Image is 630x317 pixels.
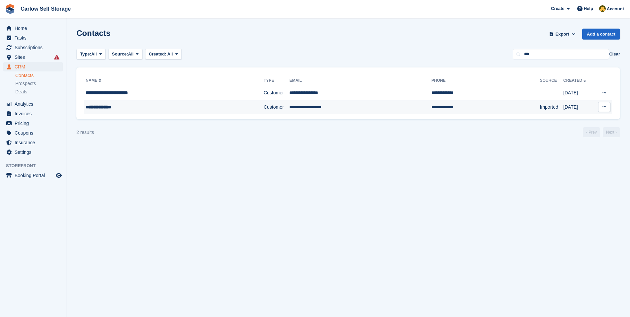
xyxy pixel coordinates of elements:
a: Created [563,78,587,83]
a: menu [3,148,63,157]
button: Created: All [145,49,182,60]
a: menu [3,99,63,109]
span: Insurance [15,138,54,147]
span: Storefront [6,162,66,169]
span: Deals [15,89,27,95]
span: Account [607,6,624,12]
a: menu [3,109,63,118]
span: Create [551,5,564,12]
td: Imported [540,100,564,114]
span: All [128,51,134,57]
span: All [167,52,173,56]
img: stora-icon-8386f47178a22dfd0bd8f6a31ec36ba5ce8667c1dd55bd0f319d3a0aa187defe.svg [5,4,15,14]
a: menu [3,53,63,62]
h1: Contacts [76,29,111,38]
span: Subscriptions [15,43,54,52]
a: Prospects [15,80,63,87]
a: menu [3,119,63,128]
span: Tasks [15,33,54,43]
td: [DATE] [563,100,594,114]
a: menu [3,62,63,71]
a: Carlow Self Storage [18,3,73,14]
td: [DATE] [563,86,594,100]
span: Invoices [15,109,54,118]
a: menu [3,128,63,138]
i: Smart entry sync failures have occurred [54,54,59,60]
div: 2 results [76,129,94,136]
nav: Page [582,127,621,137]
a: Preview store [55,171,63,179]
a: Name [86,78,103,83]
span: Settings [15,148,54,157]
span: Home [15,24,54,33]
th: Source [540,75,564,86]
span: Help [584,5,593,12]
span: Pricing [15,119,54,128]
a: menu [3,24,63,33]
img: Kevin Moore [599,5,606,12]
a: Contacts [15,72,63,79]
span: Created: [149,52,166,56]
button: Clear [609,51,620,57]
span: All [91,51,97,57]
th: Type [264,75,289,86]
td: Customer [264,100,289,114]
span: Coupons [15,128,54,138]
span: Booking Portal [15,171,54,180]
span: Export [556,31,569,38]
a: menu [3,138,63,147]
span: Type: [80,51,91,57]
button: Source: All [108,49,142,60]
th: Phone [431,75,540,86]
a: Next [603,127,620,137]
span: Source: [112,51,128,57]
span: Sites [15,53,54,62]
a: Deals [15,88,63,95]
a: Previous [583,127,600,137]
span: Prospects [15,80,36,87]
span: Analytics [15,99,54,109]
a: menu [3,43,63,52]
button: Type: All [76,49,106,60]
th: Email [289,75,431,86]
button: Export [548,29,577,40]
a: Add a contact [582,29,620,40]
td: Customer [264,86,289,100]
a: menu [3,171,63,180]
span: CRM [15,62,54,71]
a: menu [3,33,63,43]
